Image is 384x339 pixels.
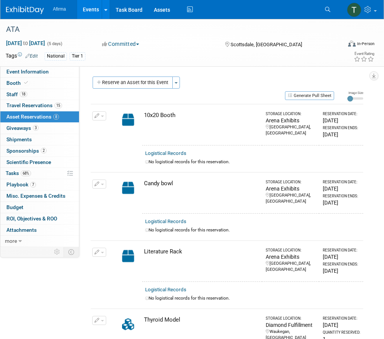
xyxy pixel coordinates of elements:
a: Playbook7 [0,179,79,190]
div: Event Rating [354,52,374,56]
a: Edit [25,53,38,59]
span: Afirma [53,6,66,12]
span: [DATE] [DATE] [6,40,45,47]
span: Event Information [6,69,49,75]
div: [GEOGRAPHIC_DATA], [GEOGRAPHIC_DATA] [266,192,316,205]
div: Storage Location: [266,248,316,253]
span: more [5,238,17,244]
div: [DATE] [323,267,360,275]
a: Travel Reservations15 [0,100,79,111]
span: Playbook [6,181,36,187]
div: No logistical records for this reservation. [145,227,360,233]
span: 15 [54,103,62,108]
div: ATA [3,23,338,36]
a: Logistical Records [145,287,186,292]
a: Asset Reservations8 [0,111,79,122]
span: 68% [21,170,31,176]
div: [DATE] [323,253,360,261]
span: Tasks [6,170,31,176]
a: Sponsorships2 [0,145,79,156]
div: Reservation Ends: [323,262,360,267]
div: [GEOGRAPHIC_DATA], [GEOGRAPHIC_DATA] [266,124,316,136]
a: Attachments [0,225,79,236]
span: ROI, Objectives & ROO [6,216,57,222]
div: Arena Exhibits [266,117,316,124]
div: Reservation Date: [323,180,360,185]
span: Scientific Presence [6,159,51,165]
div: Diamond Fulfillment [266,321,316,329]
div: Reservation Date: [323,111,360,117]
span: Attachments [6,227,37,233]
span: Booth [6,80,29,86]
div: Candy bowl [144,180,259,187]
div: Reservation Ends: [323,125,360,131]
div: 10x20 Booth [144,111,259,119]
a: Giveaways3 [0,123,79,134]
div: Storage Location: [266,180,316,185]
span: (5 days) [46,41,62,46]
span: 3 [33,125,39,131]
div: Event Format [318,39,375,51]
a: Shipments [0,134,79,145]
div: Tier 1 [70,52,85,60]
a: Staff18 [0,89,79,100]
a: Logistical Records [145,219,186,224]
div: Reservation Ends: [323,194,360,199]
span: 2 [41,148,46,153]
span: Staff [6,91,27,97]
div: Thyroid Model [144,316,259,324]
img: Taylor Cavazos [347,3,361,17]
a: more [0,236,79,247]
span: Budget [6,204,23,210]
a: Misc. Expenses & Credits [0,191,79,202]
td: Tags [6,52,38,61]
span: Misc. Expenses & Credits [6,193,65,199]
span: Sponsorships [6,148,46,154]
img: Capital-Asset-Icon-2.png [117,180,139,196]
div: [DATE] [323,199,360,206]
img: Capital-Asset-Icon-2.png [117,248,139,264]
div: [DATE] [323,117,360,124]
span: Asset Reservations [6,114,59,120]
div: No logistical records for this reservation. [145,295,360,302]
span: Scottsdale, [GEOGRAPHIC_DATA] [231,42,302,47]
a: Budget [0,202,79,213]
a: Scientific Presence [0,157,79,168]
img: Collateral-Icon-2.png [117,316,139,333]
a: Booth [0,78,79,89]
span: Giveaways [6,125,39,131]
div: [DATE] [323,185,360,192]
div: Storage Location: [266,111,316,117]
span: Shipments [6,136,32,142]
div: Quantity Reserved: [323,330,360,335]
div: Image Size [347,91,363,95]
button: Committed [99,40,142,48]
div: [DATE] [323,321,360,329]
span: to [22,40,29,46]
div: Arena Exhibits [266,253,316,261]
div: Reservation Date: [323,248,360,253]
div: Reservation Date: [323,316,360,321]
td: Toggle Event Tabs [64,247,79,257]
div: [DATE] [323,131,360,138]
td: Personalize Event Tab Strip [51,247,64,257]
button: Reserve an Asset for this Event [93,77,173,89]
button: Generate Pull Sheet [285,91,334,100]
span: 18 [20,91,27,97]
div: Literature Rack [144,248,259,256]
img: Format-Inperson.png [348,41,356,47]
div: Storage Location: [266,316,316,321]
div: In-Person [357,41,375,47]
a: Event Information [0,66,79,77]
div: [GEOGRAPHIC_DATA], [GEOGRAPHIC_DATA] [266,261,316,273]
div: No logistical records for this reservation. [145,159,360,165]
a: ROI, Objectives & ROO [0,213,79,224]
span: 8 [53,114,59,120]
img: Capital-Asset-Icon-2.png [117,111,139,128]
span: 7 [30,182,36,187]
div: National [45,52,67,60]
a: Logistical Records [145,150,186,156]
div: Arena Exhibits [266,185,316,192]
span: Travel Reservations [6,102,62,108]
a: Tasks68% [0,168,79,179]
